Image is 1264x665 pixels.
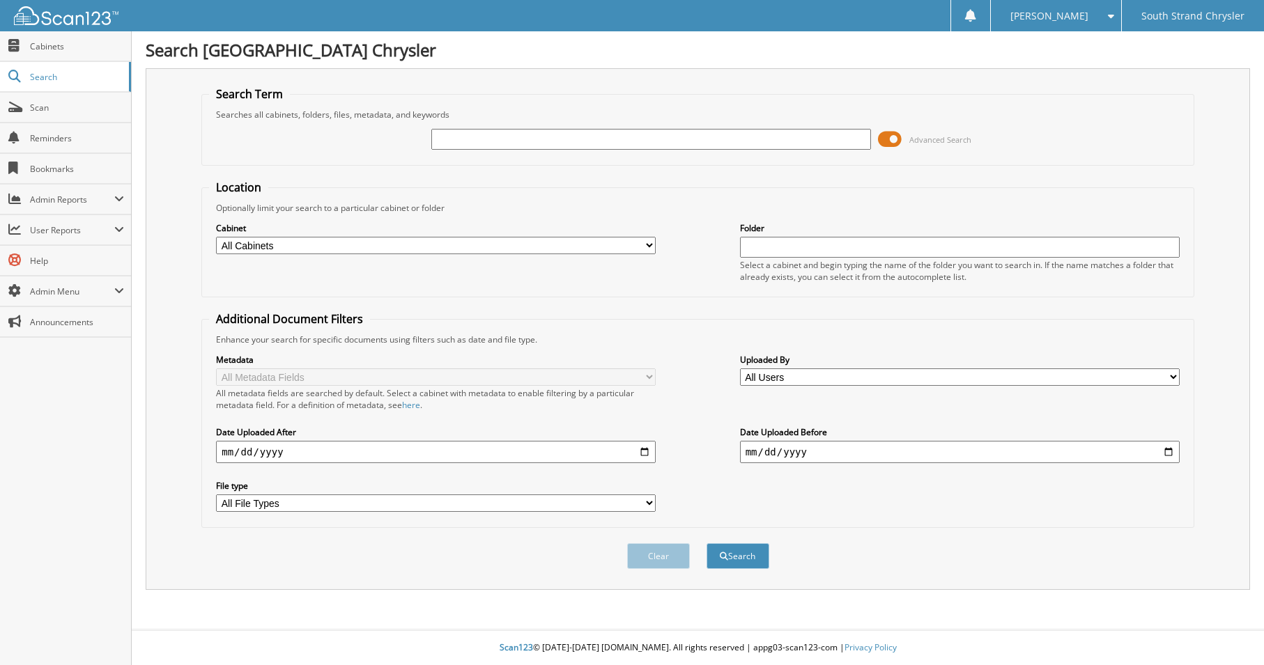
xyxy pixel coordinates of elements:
span: Search [30,71,122,83]
span: South Strand Chrysler [1141,12,1244,20]
legend: Location [209,180,268,195]
div: © [DATE]-[DATE] [DOMAIN_NAME]. All rights reserved | appg03-scan123-com | [132,631,1264,665]
a: here [402,399,420,411]
label: Date Uploaded After [216,426,656,438]
div: Optionally limit your search to a particular cabinet or folder [209,202,1187,214]
span: Bookmarks [30,163,124,175]
a: Privacy Policy [845,641,897,653]
legend: Additional Document Filters [209,311,370,327]
button: Search [707,543,769,569]
input: start [216,441,656,463]
label: Metadata [216,354,656,366]
input: end [740,441,1180,463]
span: Scan [30,102,124,114]
label: Cabinet [216,222,656,234]
label: Date Uploaded Before [740,426,1180,438]
div: Enhance your search for specific documents using filters such as date and file type. [209,334,1187,345]
legend: Search Term [209,86,290,102]
h1: Search [GEOGRAPHIC_DATA] Chrysler [146,38,1250,61]
label: Folder [740,222,1180,234]
div: All metadata fields are searched by default. Select a cabinet with metadata to enable filtering b... [216,387,656,411]
div: Select a cabinet and begin typing the name of the folder you want to search in. If the name match... [740,259,1180,283]
div: Searches all cabinets, folders, files, metadata, and keywords [209,109,1187,120]
img: scan123-logo-white.svg [14,6,118,25]
span: Admin Menu [30,285,114,297]
span: User Reports [30,224,114,236]
span: Scan123 [500,641,533,653]
span: Announcements [30,316,124,328]
button: Clear [627,543,690,569]
label: Uploaded By [740,354,1180,366]
span: Reminders [30,132,124,144]
span: Admin Reports [30,194,114,205]
span: Help [30,255,124,267]
span: Cabinets [30,40,124,52]
label: File type [216,480,656,492]
iframe: Chat Widget [1194,598,1264,665]
span: Advanced Search [909,134,971,145]
span: [PERSON_NAME] [1010,12,1088,20]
